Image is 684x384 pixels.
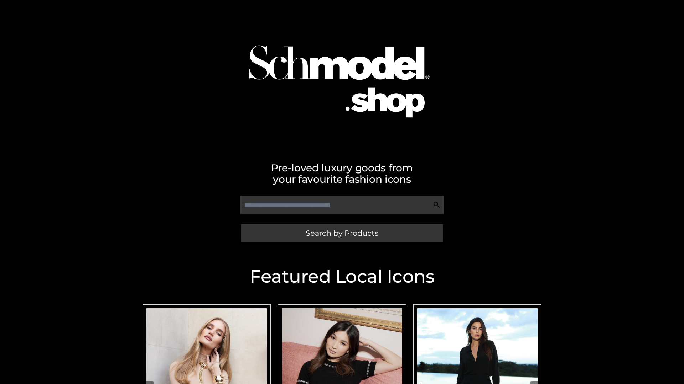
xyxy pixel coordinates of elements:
h2: Featured Local Icons​ [139,268,545,286]
img: Search Icon [433,201,440,208]
span: Search by Products [306,229,378,237]
h2: Pre-loved luxury goods from your favourite fashion icons [139,162,545,185]
a: Search by Products [241,224,443,242]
